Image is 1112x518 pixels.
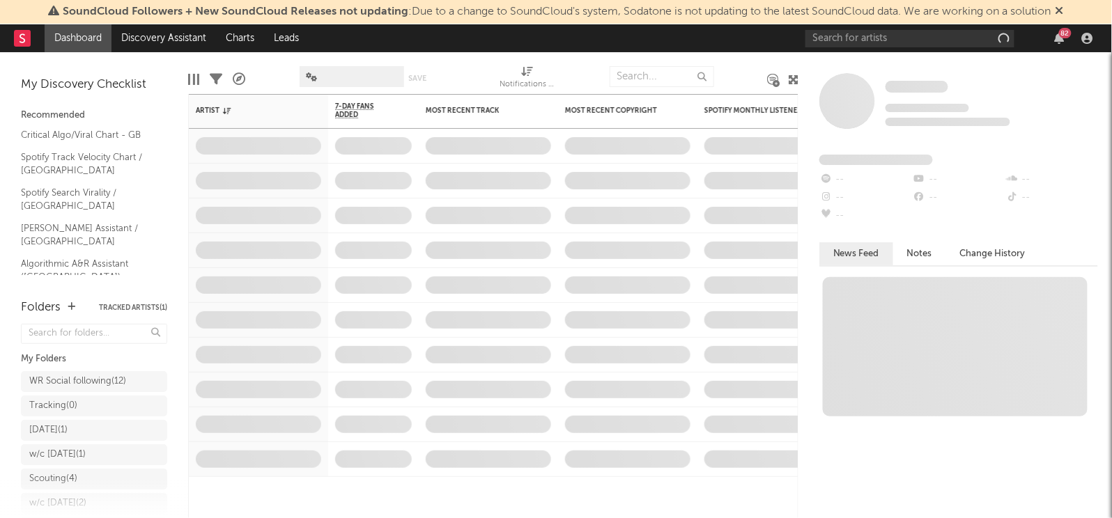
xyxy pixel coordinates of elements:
span: Tracking Since: [DATE] [886,104,969,112]
span: : Due to a change to SoundCloud's system, Sodatone is not updating to the latest SoundCloud data.... [63,6,1051,17]
input: Search for folders... [21,324,167,344]
div: w/c [DATE] ( 2 ) [29,495,86,512]
a: [PERSON_NAME] Assistant / [GEOGRAPHIC_DATA] [21,221,153,249]
a: [DATE](1) [21,420,167,441]
div: -- [912,189,1005,207]
a: Spotify Track Velocity Chart / [GEOGRAPHIC_DATA] [21,150,153,178]
a: Some Artist [886,80,948,94]
div: Tracking ( 0 ) [29,398,77,414]
div: Edit Columns [188,59,199,100]
div: Scouting ( 4 ) [29,471,77,487]
div: -- [912,171,1005,189]
div: [DATE] ( 1 ) [29,422,68,439]
a: w/c [DATE](1) [21,444,167,465]
a: Critical Algo/Viral Chart - GB [21,127,153,143]
span: 0 fans last week [886,118,1010,126]
div: WR Social following ( 12 ) [29,373,126,390]
div: Folders [21,299,61,316]
div: Artist [196,107,300,115]
input: Search... [610,66,714,87]
div: -- [1005,189,1098,207]
div: Most Recent Track [426,107,530,115]
span: SoundCloud Followers + New SoundCloud Releases not updating [63,6,409,17]
button: 82 [1055,33,1065,44]
button: Change History [946,242,1040,265]
a: Dashboard [45,24,111,52]
a: Tracking(0) [21,395,167,416]
span: 7-Day Fans Added [335,102,391,119]
a: Algorithmic A&R Assistant ([GEOGRAPHIC_DATA]) [21,256,153,285]
a: Spotify Search Virality / [GEOGRAPHIC_DATA] [21,185,153,214]
div: My Discovery Checklist [21,77,167,93]
div: A&R Pipeline [233,59,245,100]
input: Search for artists [805,30,1014,47]
div: Notifications (Artist) [500,59,555,100]
div: Spotify Monthly Listeners [704,107,809,115]
span: Dismiss [1056,6,1064,17]
span: Some Artist [886,81,948,93]
button: Save [409,74,427,82]
a: WR Social following(12) [21,371,167,392]
a: Leads [264,24,309,52]
div: -- [819,189,912,207]
div: -- [819,171,912,189]
button: News Feed [819,242,893,265]
div: Most Recent Copyright [565,107,670,115]
div: -- [1005,171,1098,189]
button: Tracked Artists(1) [99,304,167,311]
div: Notifications (Artist) [500,77,555,93]
div: -- [819,207,912,225]
div: My Folders [21,351,167,368]
a: w/c [DATE](2) [21,493,167,514]
div: 82 [1059,28,1072,38]
button: Notes [893,242,946,265]
a: Discovery Assistant [111,24,216,52]
div: Filters [210,59,222,100]
div: w/c [DATE] ( 1 ) [29,446,86,463]
div: Recommended [21,107,167,124]
span: Fans Added by Platform [819,155,933,165]
a: Scouting(4) [21,469,167,489]
a: Charts [216,24,264,52]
